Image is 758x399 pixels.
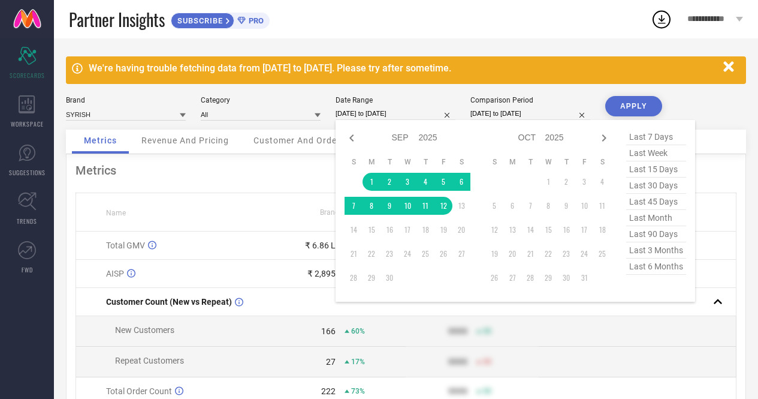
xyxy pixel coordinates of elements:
[434,157,452,167] th: Friday
[626,161,686,178] span: last 15 days
[321,386,336,396] div: 222
[557,245,575,263] td: Thu Oct 23 2025
[363,221,380,239] td: Mon Sep 15 2025
[351,358,365,366] span: 17%
[380,245,398,263] td: Tue Sep 23 2025
[106,386,172,396] span: Total Order Count
[115,325,174,335] span: New Customers
[539,157,557,167] th: Wednesday
[10,71,45,80] span: SCORECARDS
[380,173,398,191] td: Tue Sep 02 2025
[363,197,380,215] td: Mon Sep 08 2025
[452,221,470,239] td: Sat Sep 20 2025
[351,327,365,335] span: 60%
[345,269,363,287] td: Sun Sep 28 2025
[485,245,503,263] td: Sun Oct 19 2025
[575,245,593,263] td: Fri Oct 24 2025
[483,358,491,366] span: 50
[593,173,611,191] td: Sat Oct 04 2025
[539,269,557,287] td: Wed Oct 29 2025
[626,129,686,145] span: last 7 days
[593,197,611,215] td: Sat Oct 11 2025
[575,221,593,239] td: Fri Oct 17 2025
[575,269,593,287] td: Fri Oct 31 2025
[503,221,521,239] td: Mon Oct 13 2025
[416,157,434,167] th: Thursday
[171,10,270,29] a: SUBSCRIBEPRO
[434,245,452,263] td: Fri Sep 26 2025
[503,157,521,167] th: Monday
[398,157,416,167] th: Wednesday
[605,96,662,116] button: APPLY
[106,241,145,250] span: Total GMV
[345,245,363,263] td: Sun Sep 21 2025
[626,226,686,242] span: last 90 days
[593,221,611,239] td: Sat Oct 18 2025
[434,221,452,239] td: Fri Sep 19 2025
[452,157,470,167] th: Saturday
[557,197,575,215] td: Thu Oct 09 2025
[452,245,470,263] td: Sat Sep 27 2025
[503,197,521,215] td: Mon Oct 06 2025
[201,96,321,104] div: Category
[434,173,452,191] td: Fri Sep 05 2025
[171,16,226,25] span: SUBSCRIBE
[557,269,575,287] td: Thu Oct 30 2025
[345,131,359,145] div: Previous month
[575,173,593,191] td: Fri Oct 03 2025
[363,245,380,263] td: Mon Sep 22 2025
[485,157,503,167] th: Sunday
[307,269,336,278] div: ₹ 2,895
[503,269,521,287] td: Mon Oct 27 2025
[84,136,117,145] span: Metrics
[539,173,557,191] td: Wed Oct 01 2025
[380,269,398,287] td: Tue Sep 30 2025
[470,107,590,120] input: Select comparison period
[336,107,455,120] input: Select date range
[539,197,557,215] td: Wed Oct 08 2025
[448,386,467,396] div: 9999
[336,96,455,104] div: Date Range
[626,178,686,194] span: last 30 days
[626,210,686,226] span: last month
[575,157,593,167] th: Friday
[380,221,398,239] td: Tue Sep 16 2025
[485,269,503,287] td: Sun Oct 26 2025
[557,173,575,191] td: Thu Oct 02 2025
[115,356,184,365] span: Repeat Customers
[416,197,434,215] td: Thu Sep 11 2025
[483,327,491,335] span: 50
[345,157,363,167] th: Sunday
[452,173,470,191] td: Sat Sep 06 2025
[448,357,467,367] div: 9999
[539,245,557,263] td: Wed Oct 22 2025
[66,96,186,104] div: Brand
[485,197,503,215] td: Sun Oct 05 2025
[651,8,672,30] div: Open download list
[448,326,467,336] div: 9999
[69,7,165,32] span: Partner Insights
[416,245,434,263] td: Thu Sep 25 2025
[416,221,434,239] td: Thu Sep 18 2025
[452,197,470,215] td: Sat Sep 13 2025
[557,157,575,167] th: Thursday
[89,62,717,74] div: We're having trouble fetching data from [DATE] to [DATE]. Please try after sometime.
[398,197,416,215] td: Wed Sep 10 2025
[106,209,126,217] span: Name
[398,221,416,239] td: Wed Sep 17 2025
[320,208,360,217] span: Brand Value
[597,131,611,145] div: Next month
[363,269,380,287] td: Mon Sep 29 2025
[305,241,336,250] div: ₹ 6.86 L
[503,245,521,263] td: Mon Oct 20 2025
[363,173,380,191] td: Mon Sep 01 2025
[17,217,37,226] span: TRENDS
[345,197,363,215] td: Sun Sep 07 2025
[521,157,539,167] th: Tuesday
[434,197,452,215] td: Fri Sep 12 2025
[593,157,611,167] th: Saturday
[521,197,539,215] td: Tue Oct 07 2025
[626,145,686,161] span: last week
[363,157,380,167] th: Monday
[351,387,365,395] span: 73%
